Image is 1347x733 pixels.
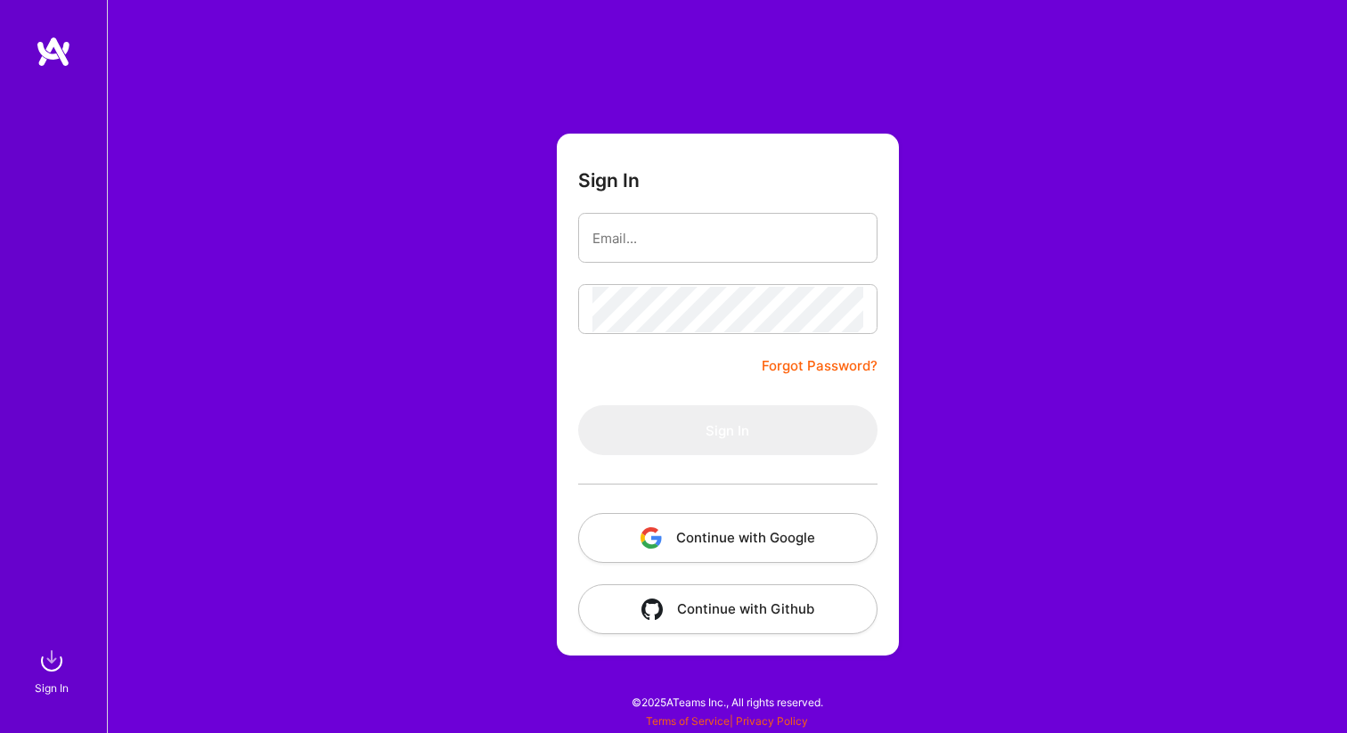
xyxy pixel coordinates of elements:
[641,599,663,620] img: icon
[578,405,878,455] button: Sign In
[646,714,808,728] span: |
[578,169,640,191] h3: Sign In
[646,714,730,728] a: Terms of Service
[107,680,1347,724] div: © 2025 ATeams Inc., All rights reserved.
[34,643,69,679] img: sign in
[592,216,863,261] input: Email...
[641,527,662,549] img: icon
[578,584,878,634] button: Continue with Github
[37,643,69,697] a: sign inSign In
[35,679,69,697] div: Sign In
[578,513,878,563] button: Continue with Google
[762,355,878,377] a: Forgot Password?
[736,714,808,728] a: Privacy Policy
[36,36,71,68] img: logo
